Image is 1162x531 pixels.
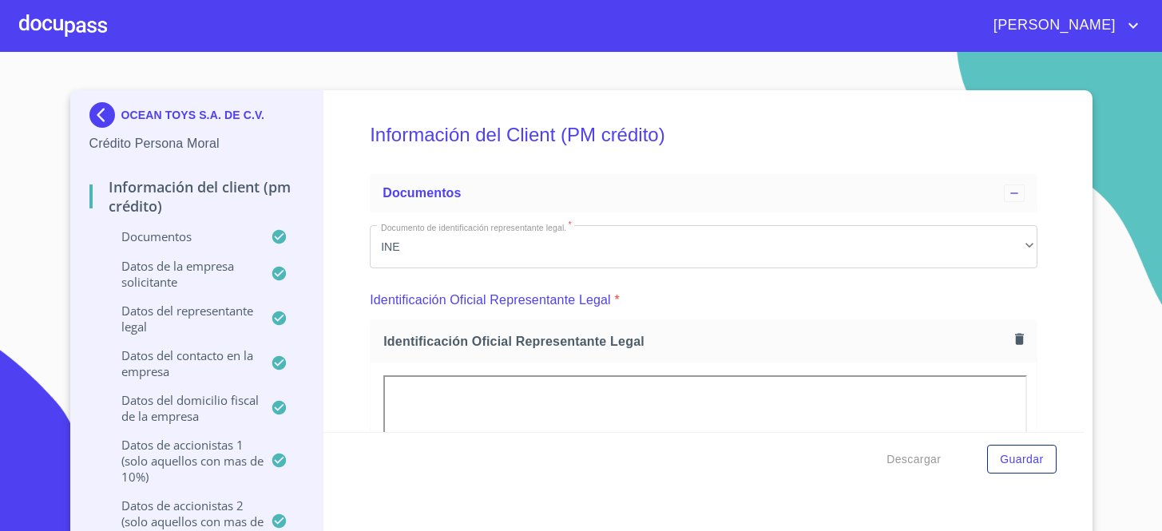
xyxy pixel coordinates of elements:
[89,392,272,424] p: Datos del domicilio fiscal de la empresa
[880,445,947,474] button: Descargar
[89,258,272,290] p: Datos de la empresa solicitante
[370,291,611,310] p: Identificación Oficial Representante Legal
[89,437,272,485] p: Datos de accionistas 1 (solo aquellos con mas de 10%)
[886,450,941,470] span: Descargar
[89,102,304,134] div: OCEAN TOYS S.A. DE C.V.
[370,225,1037,268] div: INE
[982,13,1124,38] span: [PERSON_NAME]
[1000,450,1043,470] span: Guardar
[370,174,1037,212] div: Documentos
[89,303,272,335] p: Datos del representante legal
[383,333,1009,350] span: Identificación Oficial Representante Legal
[383,186,461,200] span: Documentos
[89,102,121,128] img: Docupass spot blue
[982,13,1143,38] button: account of current user
[89,347,272,379] p: Datos del contacto en la empresa
[370,102,1037,168] h5: Información del Client (PM crédito)
[89,134,304,153] p: Crédito Persona Moral
[987,445,1056,474] button: Guardar
[89,228,272,244] p: Documentos
[121,109,265,121] p: OCEAN TOYS S.A. DE C.V.
[89,177,304,216] p: Información del Client (PM crédito)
